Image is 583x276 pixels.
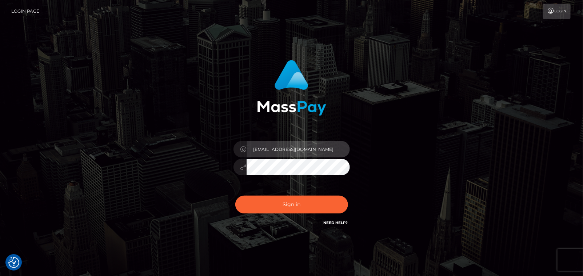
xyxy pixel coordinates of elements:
img: Revisit consent button [8,257,19,268]
a: Need Help? [324,220,348,225]
button: Sign in [235,196,348,213]
img: MassPay Login [257,60,326,116]
button: Consent Preferences [8,257,19,268]
a: Login Page [11,4,39,19]
a: Login [543,4,571,19]
input: Username... [247,141,350,157]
